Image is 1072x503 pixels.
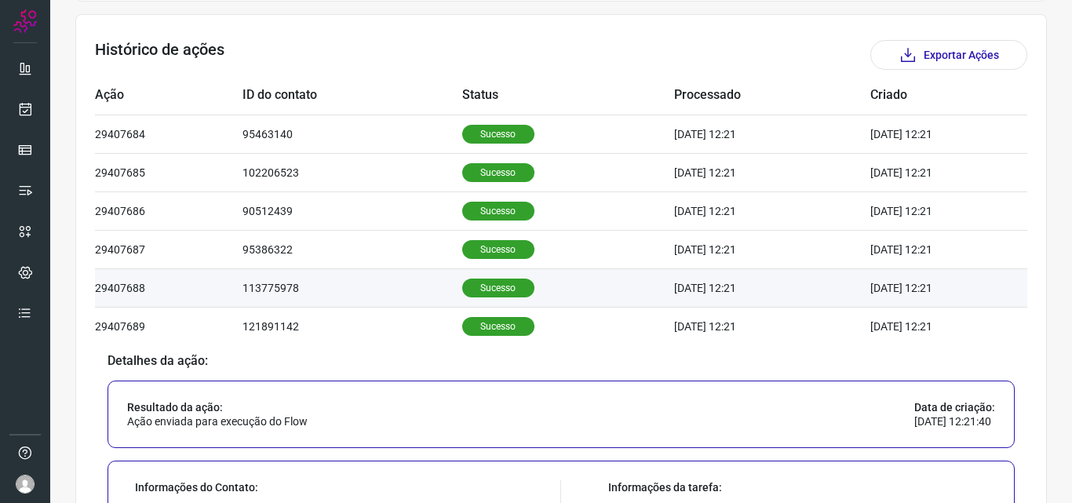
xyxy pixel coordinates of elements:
td: [DATE] 12:21 [870,268,980,307]
td: [DATE] 12:21 [870,153,980,191]
td: 29407687 [95,230,242,268]
td: 121891142 [242,307,461,345]
td: [DATE] 12:21 [674,191,870,230]
td: Criado [870,76,980,115]
p: Resultado da ação: [127,400,308,414]
td: 29407685 [95,153,242,191]
td: 95386322 [242,230,461,268]
td: 29407688 [95,268,242,307]
p: Detalhes da ação: [108,354,1015,368]
td: Processado [674,76,870,115]
td: [DATE] 12:21 [674,230,870,268]
td: 102206523 [242,153,461,191]
p: Data de criação: [914,400,995,414]
p: Sucesso [462,125,534,144]
h3: Histórico de ações [95,40,224,70]
td: Status [462,76,675,115]
td: [DATE] 12:21 [870,307,980,345]
p: Sucesso [462,240,534,259]
td: 29407684 [95,115,242,153]
p: Informações da tarefa: [608,480,987,494]
p: Sucesso [462,163,534,182]
td: 29407689 [95,307,242,345]
td: ID do contato [242,76,461,115]
img: avatar-user-boy.jpg [16,475,35,494]
td: 113775978 [242,268,461,307]
td: [DATE] 12:21 [674,153,870,191]
p: [DATE] 12:21:40 [914,414,995,428]
td: [DATE] 12:21 [870,230,980,268]
td: [DATE] 12:21 [674,115,870,153]
button: Exportar Ações [870,40,1027,70]
p: Ação enviada para execução do Flow [127,414,308,428]
p: Sucesso [462,202,534,221]
td: [DATE] 12:21 [870,191,980,230]
p: Sucesso [462,317,534,336]
p: Informações do Contato: [135,480,513,494]
td: [DATE] 12:21 [674,307,870,345]
td: 90512439 [242,191,461,230]
td: 95463140 [242,115,461,153]
td: [DATE] 12:21 [674,268,870,307]
p: Sucesso [462,279,534,297]
td: 29407686 [95,191,242,230]
td: [DATE] 12:21 [870,115,980,153]
img: Logo [13,9,37,33]
td: Ação [95,76,242,115]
